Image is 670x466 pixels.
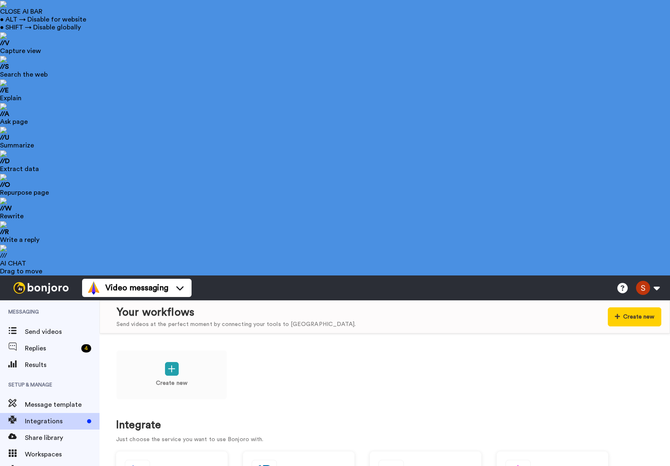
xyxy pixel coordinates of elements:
[25,327,100,337] span: Send videos
[608,307,661,326] button: Create new
[117,305,356,320] div: Your workflows
[156,379,187,388] p: Create new
[25,360,100,370] span: Results
[25,400,100,410] span: Message template
[116,435,653,444] p: Just choose the service you want to use Bonjoro with.
[25,343,78,353] span: Replies
[116,350,227,400] a: Create new
[105,282,168,294] span: Video messaging
[25,449,100,459] span: Workspaces
[117,320,356,329] div: Send videos at the perfect moment by connecting your tools to [GEOGRAPHIC_DATA].
[116,419,653,431] h1: Integrate
[25,416,84,426] span: Integrations
[81,344,91,353] div: 4
[87,281,100,295] img: vm-color.svg
[25,433,100,443] span: Share library
[10,282,72,294] img: bj-logo-header-white.svg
